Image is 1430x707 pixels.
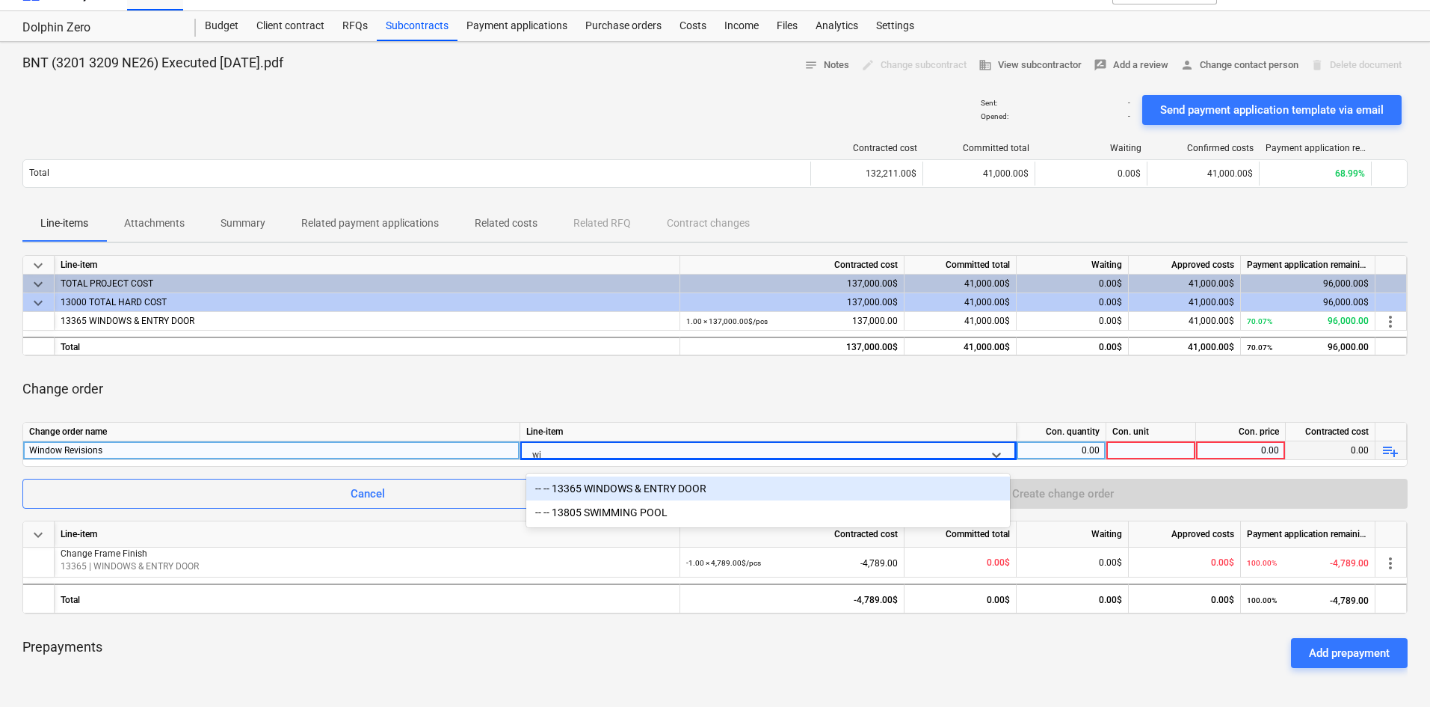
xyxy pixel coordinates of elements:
[904,521,1017,548] div: Committed total
[978,58,992,72] span: business
[1180,57,1298,74] span: Change contact person
[715,11,768,41] div: Income
[29,257,47,275] span: keyboard_arrow_down
[1017,423,1106,441] div: Con. quantity
[61,275,674,293] div: TOTAL PROJECT COST
[904,275,1017,293] div: 41,000.00$
[817,143,917,153] div: Contracted cost
[377,11,457,41] a: Subcontracts
[22,20,178,36] div: Dolphin Zero
[61,312,674,331] div: 13365 WINDOWS & ENTRY DOOR
[686,559,761,567] small: -1.00 × 4,789.00$ / pcs
[1207,168,1253,179] span: 41,000.00$
[1247,559,1277,567] small: 100.00%
[1335,168,1365,179] span: 68.99%
[576,11,671,41] a: Purchase orders
[40,215,88,231] p: Line-items
[804,58,818,72] span: notes
[457,11,576,41] a: Payment applications
[904,584,1017,613] div: 0.00$
[22,380,103,398] p: Change order
[29,441,514,459] div: Window Revisions
[1355,635,1430,707] iframe: Chat Widget
[867,11,923,41] a: Settings
[1247,585,1369,616] div: -4,789.00
[1241,521,1375,548] div: Payment application remaining
[1291,638,1408,668] button: Add prepayment
[1129,584,1241,613] div: 0.00$
[351,484,385,504] div: Cancel
[929,143,1029,153] div: Committed total
[1381,442,1399,460] span: playlist_add
[1129,275,1241,293] div: 41,000.00$
[671,11,715,41] a: Costs
[973,54,1088,77] button: View subcontractor
[686,317,768,325] small: 1.00 × 137,000.00$ / pcs
[29,167,49,180] p: Total
[1129,337,1241,355] div: 41,000.00$
[29,526,47,544] span: keyboard_arrow_down
[221,215,265,231] p: Summary
[680,521,904,548] div: Contracted cost
[1017,293,1129,312] div: 0.00$
[1266,143,1366,153] div: Payment application remaining
[686,312,898,331] div: 137,000.00
[1241,256,1375,275] div: Payment application remaining
[1196,423,1286,441] div: Con. price
[1099,316,1122,326] span: 0.00$
[1129,256,1241,275] div: Approved costs
[680,275,904,293] div: 137,000.00$
[1023,441,1100,460] div: 0.00
[1202,441,1279,460] div: 0.00
[768,11,807,41] a: Files
[196,11,247,41] a: Budget
[1247,338,1369,357] div: 96,000.00
[807,11,867,41] div: Analytics
[1241,275,1375,293] div: 96,000.00$
[1017,521,1129,548] div: Waiting
[301,215,439,231] p: Related payment applications
[680,337,904,355] div: 137,000.00$
[904,337,1017,355] div: 41,000.00$
[55,584,680,613] div: Total
[1247,312,1369,331] div: 96,000.00
[1286,441,1375,460] div: 0.00
[526,477,1010,501] div: -- -- 13365 WINDOWS & ENTRY DOOR
[61,560,674,573] p: 13365 | WINDOWS & ENTRY DOOR
[1211,557,1234,568] span: 0.00$
[983,168,1029,179] span: 41,000.00$
[247,11,333,41] a: Client contract
[1247,343,1272,352] small: 70.07%
[904,256,1017,275] div: Committed total
[1129,293,1241,312] div: 41,000.00$
[333,11,377,41] a: RFQs
[1118,168,1141,179] span: 0.00$
[22,638,102,668] p: Prepayments
[810,162,922,186] div: 132,211.00$
[55,337,680,355] div: Total
[1017,584,1129,613] div: 0.00$
[1247,548,1369,578] div: -4,789.00
[1241,293,1375,312] div: 96,000.00$
[1160,100,1384,120] div: Send payment application template via email
[981,98,997,108] p: Sent :
[520,423,1017,441] div: Line-item
[904,293,1017,312] div: 41,000.00$
[475,215,537,231] p: Related costs
[978,57,1082,74] span: View subcontractor
[526,501,1010,524] div: -- -- 13805 SWIMMING POOL
[1099,557,1122,568] span: 0.00$
[987,557,1010,568] span: 0.00$
[1381,313,1399,331] span: more_vert
[1106,423,1196,441] div: Con. unit
[55,521,680,548] div: Line-item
